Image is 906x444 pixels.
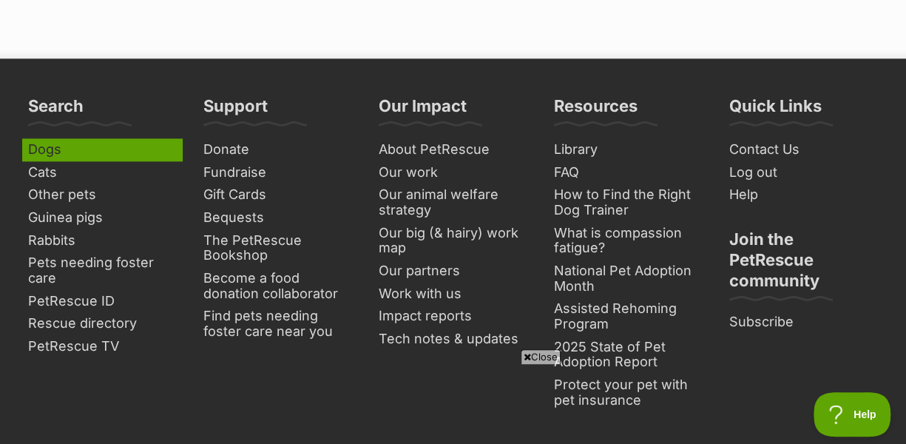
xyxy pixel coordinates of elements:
[373,161,533,184] a: Our work
[22,312,183,335] a: Rescue directory
[373,222,533,260] a: Our big (& hairy) work map
[723,138,884,161] a: Contact Us
[521,349,561,364] span: Close
[729,95,822,125] h3: Quick Links
[548,161,709,184] a: FAQ
[723,161,884,184] a: Log out
[22,252,183,289] a: Pets needing foster care
[548,138,709,161] a: Library
[379,95,467,125] h3: Our Impact
[723,311,884,334] a: Subscribe
[197,206,358,229] a: Bequests
[373,184,533,221] a: Our animal welfare strategy
[22,290,183,313] a: PetRescue ID
[197,305,358,343] a: Find pets needing foster care near you
[548,184,709,221] a: How to Find the Right Dog Trainer
[548,222,709,260] a: What is compassion fatigue?
[729,229,878,300] h3: Join the PetRescue community
[554,95,638,125] h3: Resources
[373,138,533,161] a: About PetRescue
[203,95,268,125] h3: Support
[548,297,709,335] a: Assisted Rehoming Program
[22,138,183,161] a: Dogs
[22,335,183,358] a: PetRescue TV
[197,161,358,184] a: Fundraise
[197,229,358,267] a: The PetRescue Bookshop
[197,267,358,305] a: Become a food donation collaborator
[373,260,533,283] a: Our partners
[548,336,709,374] a: 2025 State of Pet Adoption Report
[197,138,358,161] a: Donate
[184,370,723,437] iframe: Advertisement
[373,283,533,306] a: Work with us
[22,206,183,229] a: Guinea pigs
[723,184,884,206] a: Help
[548,260,709,297] a: National Pet Adoption Month
[28,95,84,125] h3: Search
[373,328,533,351] a: Tech notes & updates
[22,229,183,252] a: Rabbits
[22,184,183,206] a: Other pets
[22,161,183,184] a: Cats
[373,305,533,328] a: Impact reports
[814,392,891,437] iframe: Help Scout Beacon - Open
[197,184,358,206] a: Gift Cards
